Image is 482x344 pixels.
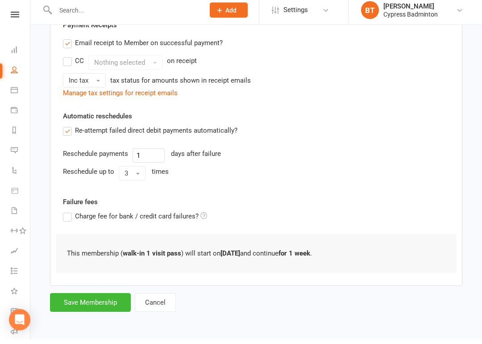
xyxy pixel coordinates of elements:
[278,254,310,262] b: for 1 week
[63,94,178,102] a: Manage tax settings for receipt emails
[50,298,131,317] button: Save Membership
[11,126,31,146] a: Reports
[63,25,117,35] label: Payment Receipts
[135,298,176,317] button: Cancel
[67,253,445,264] p: This membership ( ) will start on and continue .
[56,201,456,212] label: Failure fees
[63,42,223,53] label: Email receipt to Member on successful payment?
[75,60,84,70] div: CC
[125,174,128,182] span: 3
[11,86,31,106] a: Calendar
[283,4,308,25] span: Settings
[152,171,169,182] div: times
[171,153,221,164] div: days after failure
[383,15,438,23] div: Cypress Badminton
[11,247,31,267] a: Assessments
[63,130,237,141] label: Re-attempt failed direct debit payments automatically?
[63,153,128,164] div: Reschedule payments
[63,78,106,92] button: Inc tax
[119,171,145,185] button: 3
[11,46,31,66] a: Dashboard
[110,80,251,91] div: tax status for amounts shown in receipt emails
[11,287,31,307] a: What's New
[63,171,114,182] div: Reschedule up to
[11,66,31,86] a: People
[210,7,248,22] button: Add
[11,186,31,206] a: Product Sales
[75,216,199,225] span: Charge fee for bank / credit card failures?
[53,8,198,21] input: Search...
[11,307,31,327] a: General attendance kiosk mode
[383,7,438,15] div: [PERSON_NAME]
[167,60,197,71] div: on receipt
[69,81,88,89] span: Inc tax
[9,314,30,335] div: Open Intercom Messenger
[361,6,379,24] div: BT
[11,106,31,126] a: Payments
[123,254,181,262] b: walk-in 1 visit pass
[220,254,240,262] b: [DATE]
[225,11,237,18] span: Add
[63,116,132,126] label: Automatic reschedules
